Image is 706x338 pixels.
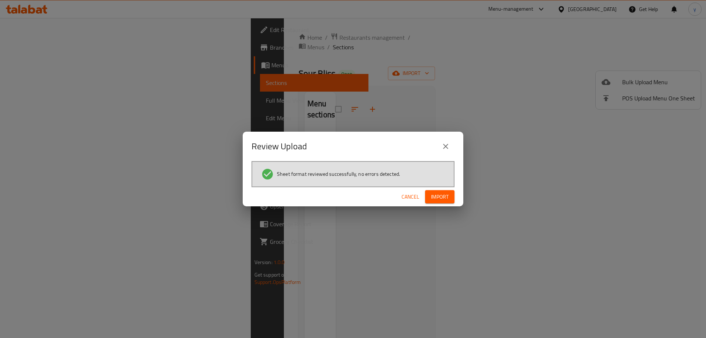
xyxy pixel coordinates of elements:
[437,138,454,155] button: close
[431,192,449,202] span: Import
[252,140,307,152] h2: Review Upload
[425,190,454,204] button: Import
[399,190,422,204] button: Cancel
[402,192,419,202] span: Cancel
[277,170,400,178] span: Sheet format reviewed successfully, no errors detected.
